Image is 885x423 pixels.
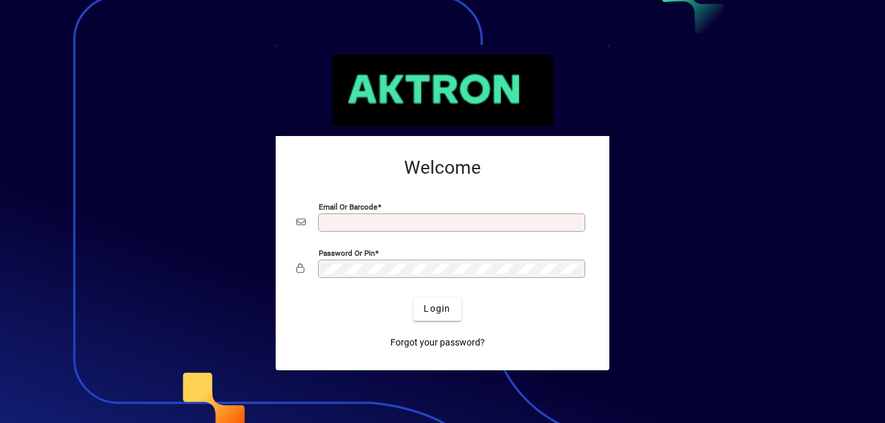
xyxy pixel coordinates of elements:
span: Login [424,302,450,316]
mat-label: Email or Barcode [319,202,377,211]
span: Forgot your password? [390,336,485,349]
mat-label: Password or Pin [319,248,375,257]
button: Login [413,297,461,321]
a: Forgot your password? [385,331,490,355]
h2: Welcome [297,157,588,179]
